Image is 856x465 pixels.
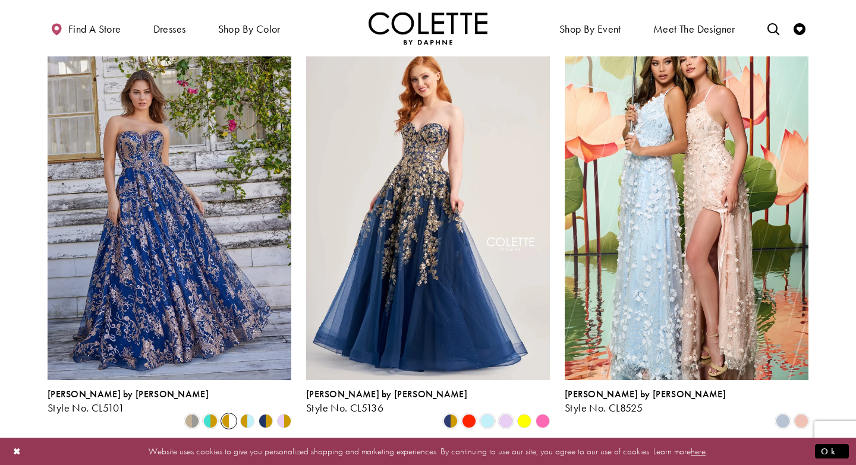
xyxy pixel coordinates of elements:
[48,12,124,45] a: Find a store
[222,414,236,428] i: Gold/White
[369,12,487,45] a: Visit Home Page
[565,388,726,400] span: [PERSON_NAME] by [PERSON_NAME]
[443,414,458,428] i: Navy Blue/Gold
[259,414,273,428] i: Navy/Gold
[480,414,495,428] i: Light Blue
[536,414,550,428] i: Pink
[277,414,291,428] i: Lilac/Gold
[791,12,808,45] a: Check Wishlist
[565,26,808,380] a: Visit Colette by Daphne Style No. CL8525 Page
[499,414,513,428] i: Lilac
[565,401,643,415] span: Style No. CL8525
[306,26,550,380] a: Visit Colette by Daphne Style No. CL5136 Page
[48,26,291,380] a: Visit Colette by Daphne Style No. CL5101 Page
[306,401,383,415] span: Style No. CL5136
[306,389,467,414] div: Colette by Daphne Style No. CL5136
[653,23,735,35] span: Meet the designer
[215,12,284,45] span: Shop by color
[218,23,281,35] span: Shop by color
[764,12,782,45] a: Toggle search
[650,12,738,45] a: Meet the designer
[369,12,487,45] img: Colette by Daphne
[462,414,476,428] i: Scarlet
[794,414,808,428] i: Peachy Pink
[565,389,726,414] div: Colette by Daphne Style No. CL8525
[691,445,706,457] a: here
[48,389,209,414] div: Colette by Daphne Style No. CL5101
[240,414,254,428] i: Light Blue/Gold
[203,414,218,428] i: Turquoise/Gold
[815,444,849,458] button: Submit Dialog
[306,388,467,400] span: [PERSON_NAME] by [PERSON_NAME]
[153,23,186,35] span: Dresses
[776,414,790,428] i: Ice Blue
[150,12,189,45] span: Dresses
[86,443,770,459] p: Website uses cookies to give you personalized shopping and marketing experiences. By continuing t...
[7,441,27,461] button: Close Dialog
[68,23,121,35] span: Find a store
[185,414,199,428] i: Gold/Pewter
[48,388,209,400] span: [PERSON_NAME] by [PERSON_NAME]
[48,401,124,415] span: Style No. CL5101
[559,23,621,35] span: Shop By Event
[556,12,624,45] span: Shop By Event
[517,414,531,428] i: Yellow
